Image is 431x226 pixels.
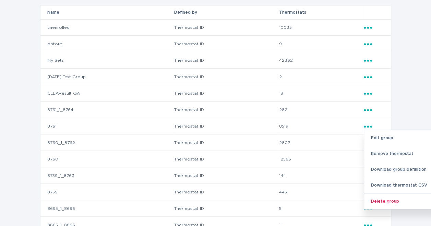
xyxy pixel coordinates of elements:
div: Popover menu [364,57,384,64]
tr: 92966508e9dc46c1a089c55e4187ea98 [40,102,391,118]
td: Thermostat ID [173,69,279,85]
td: optout [40,36,174,52]
td: 18 [279,85,363,102]
tr: 89ce01d0f41e8ef53558be6e98d1644e291b78b4 [40,184,391,200]
tr: ae8d08216e5e89d75daa55f68ae16468d1b616ba [40,19,391,36]
td: Thermostat ID [173,134,279,151]
tr: 863c9646f6564cad93b68f8689174bb9 [40,134,391,151]
td: 8759_1_8763 [40,167,174,184]
td: 8519 [279,118,363,134]
td: Thermostat ID [173,85,279,102]
tr: bebe93eb9bff4384abafc953b74d03c7 [40,69,391,85]
td: CLEAResult QA [40,85,174,102]
td: Thermostat ID [173,200,279,217]
td: 42362 [279,52,363,69]
td: 2807 [279,134,363,151]
td: Thermostat ID [173,52,279,69]
td: 8759 [40,184,174,200]
tr: 3e93c7ccaa4a62a5243546b7fc2af76c819b2aa4 [40,85,391,102]
td: My Sets [40,52,174,69]
td: 8760 [40,151,174,167]
td: [DATE] Test Group [40,69,174,85]
th: Name [40,5,174,19]
div: Popover menu [364,90,384,97]
td: 4451 [279,184,363,200]
td: 10035 [279,19,363,36]
td: 9 [279,36,363,52]
td: 12566 [279,151,363,167]
td: Thermostat ID [173,19,279,36]
td: 144 [279,167,363,184]
td: Thermostat ID [173,151,279,167]
tr: fb0536d275a89d78e95dd681ffc2c8d810473a85 [40,151,391,167]
td: 8761_1_8764 [40,102,174,118]
td: 2 [279,69,363,85]
td: 8695_1_8696 [40,200,174,217]
tr: f94f7930b1a74deeabe65de035d26ff2 [40,200,391,217]
tr: 03dc5181e4b8ee97aff89822c016c221c42a28a5 [40,118,391,134]
div: Popover menu [364,24,384,31]
div: Popover menu [364,40,384,48]
th: Defined by [173,5,279,19]
td: Thermostat ID [173,118,279,134]
tr: aa497b27a71be759c06082aa2a7fe62980274c15 [40,36,391,52]
td: 8760_1_8762 [40,134,174,151]
td: Thermostat ID [173,167,279,184]
td: 8761 [40,118,174,134]
td: unenrolled [40,19,174,36]
td: 5 [279,200,363,217]
tr: 7c719da096be40a5889dc14a8c2266a1 [40,167,391,184]
td: Thermostat ID [173,102,279,118]
div: Popover menu [364,106,384,114]
tr: Table Headers [40,5,391,19]
td: 282 [279,102,363,118]
div: Popover menu [364,73,384,81]
tr: 107708ab8c94083253683eba0c4140aebb38f821 [40,52,391,69]
th: Thermostats [279,5,363,19]
td: Thermostat ID [173,184,279,200]
td: Thermostat ID [173,36,279,52]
